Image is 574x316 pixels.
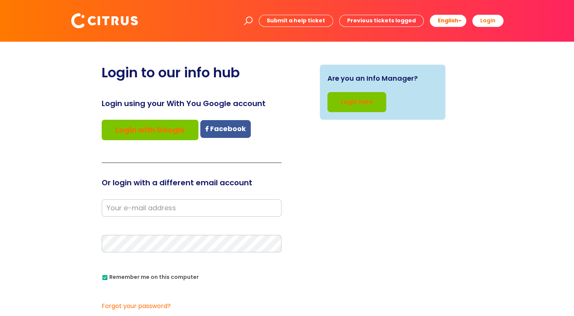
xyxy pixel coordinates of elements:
b: Login [480,17,495,24]
label: Remember me on this computer [102,272,199,280]
input: Remember me on this computer [102,275,107,280]
input: Your e-mail address [102,199,281,217]
a: Login here [327,92,386,112]
a: Facebook [200,120,251,138]
a: Login with Google [102,120,198,140]
h2: Login to our info hub [102,64,281,81]
a: Forgot your password? [102,301,278,312]
a: Previous tickets logged [339,15,424,27]
span: English [438,17,458,24]
h3: Login using your With You Google account [102,99,281,108]
a: Submit a help ticket [259,15,333,27]
div: You can uncheck this option if you're logging in from a shared device [102,271,281,283]
a: Login [472,15,503,27]
span: Are you an Info Manager? [327,72,418,84]
h3: Or login with a different email account [102,178,281,187]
